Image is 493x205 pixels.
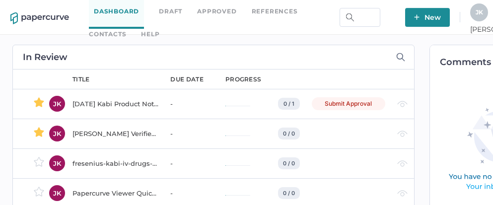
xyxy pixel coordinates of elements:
img: eye-light-gray.b6d092a5.svg [397,131,408,137]
img: papercurve-logo-colour.7244d18c.svg [10,12,69,24]
div: title [72,75,90,84]
div: 0 / 1 [278,98,300,110]
div: [DATE] Kabi Product Notification Campaign report [72,98,158,110]
img: search.bf03fe8b.svg [346,13,354,21]
a: References [252,6,298,17]
div: JK [49,126,65,141]
img: eye-light-gray.b6d092a5.svg [397,190,408,197]
img: eye-light-gray.b6d092a5.svg [397,160,408,167]
div: 0 / 0 [278,128,300,139]
img: search-icon-expand.c6106642.svg [396,53,405,62]
div: JK [49,155,65,171]
img: star-active.7b6ae705.svg [34,127,44,137]
img: star-inactive.70f2008a.svg [34,157,44,167]
div: Papercurve Viewer Quick Start Guide [72,187,158,199]
div: fresenius-kabi-iv-drugs-contacts [72,157,158,169]
div: [PERSON_NAME] Verified Email Case Study [DATE]-[DATE] [72,128,158,139]
img: eye-light-gray.b6d092a5.svg [397,101,408,107]
h2: In Review [23,53,68,62]
img: star-active.7b6ae705.svg [34,97,44,107]
span: J K [476,8,483,16]
div: progress [225,75,261,84]
div: 0 / 0 [278,157,300,169]
td: - [160,89,215,119]
div: Submit Approval [312,97,385,110]
div: JK [49,96,65,112]
a: Draft [159,6,182,17]
div: 0 / 0 [278,187,300,199]
button: New [405,8,450,27]
span: New [414,8,441,27]
div: due date [170,75,203,84]
td: - [160,119,215,148]
img: star-inactive.70f2008a.svg [34,187,44,197]
a: Contacts [89,29,126,40]
div: JK [49,185,65,201]
a: Approved [197,6,236,17]
img: plus-white.e19ec114.svg [414,14,420,20]
input: Search Workspace [340,8,380,27]
td: - [160,148,215,178]
div: help [141,29,159,40]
